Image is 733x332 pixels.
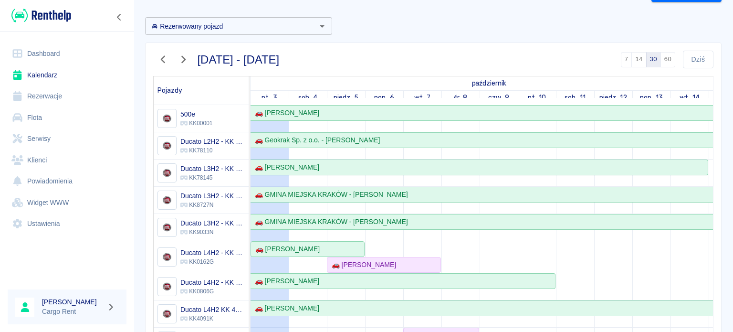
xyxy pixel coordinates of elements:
img: Renthelp logo [11,8,71,23]
h6: [PERSON_NAME] [42,297,103,307]
a: 3 października 2025 [470,76,509,90]
div: 🚗 GMINA MIEJSKA KRAKÓW - [PERSON_NAME] [251,217,408,227]
h6: Ducato L4H2 - KK 0162G [180,248,245,257]
img: Image [159,193,175,208]
button: 30 dni [646,52,661,67]
a: 10 października 2025 [525,91,549,105]
button: Dziś [683,51,713,68]
a: 5 października 2025 [331,91,361,105]
button: Otwórz [315,20,329,33]
h3: [DATE] - [DATE] [198,53,280,66]
p: KK78145 [180,173,245,182]
button: 7 dni [621,52,632,67]
a: 3 października 2025 [259,91,280,105]
div: 🚗 [PERSON_NAME] [251,162,319,172]
a: Flota [8,107,126,129]
div: 🚗 GMINA MIEJSKA KRAKÓW - [PERSON_NAME] [251,190,408,200]
h6: Ducato L4H2 - KK 0806G [180,278,245,287]
p: KK9033N [180,228,245,236]
a: 9 października 2025 [486,91,512,105]
button: 60 dni [660,52,675,67]
button: 14 dni [631,52,646,67]
img: Image [159,249,175,265]
a: 14 października 2025 [677,91,702,105]
a: 11 października 2025 [562,91,588,105]
h6: Ducato L3H2 - KK 78145 [180,164,245,173]
div: 🚗 [PERSON_NAME] [251,276,319,286]
img: Image [159,306,175,322]
p: KK8727N [180,201,245,209]
button: Zwiń nawigację [112,11,126,23]
div: 🚗 [PERSON_NAME] [251,303,319,313]
h6: Ducato L3H2 - KK 8727N [180,191,245,201]
div: 🚗 [PERSON_NAME] [251,108,319,118]
h6: Ducato L3H2 - KK 9033N [180,218,245,228]
a: Widget WWW [8,192,126,214]
a: Serwisy [8,128,126,150]
p: KK78110 [180,146,245,155]
img: Image [159,220,175,236]
img: Image [159,111,175,127]
a: 12 października 2025 [597,91,630,105]
p: KK00001 [180,119,212,128]
a: 4 października 2025 [296,91,320,105]
input: Wyszukaj i wybierz pojazdy... [148,20,314,32]
h6: Ducato L2H2 - KK 78110 [180,137,245,146]
a: Powiadomienia [8,171,126,192]
a: 7 października 2025 [412,91,433,105]
div: 🚗 [PERSON_NAME] [328,260,396,270]
a: Rezerwacje [8,86,126,107]
a: Ustawienia [8,213,126,235]
img: Image [159,138,175,154]
img: Image [159,279,175,295]
a: 8 października 2025 [451,91,470,105]
p: KK4091K [180,314,245,323]
a: Kalendarz [8,64,126,86]
h6: 500e [180,109,212,119]
h6: Ducato L4H2 KK 4091K [180,305,245,314]
p: Cargo Rent [42,307,103,317]
span: Pojazdy [157,86,182,95]
p: KK0162G [180,257,245,266]
div: 🚗 [PERSON_NAME] [251,244,320,254]
img: Image [159,165,175,181]
a: Dashboard [8,43,126,64]
div: 🚗 Geokrak Sp. z o.o. - [PERSON_NAME] [251,135,380,145]
p: KK0806G [180,287,245,296]
a: 6 października 2025 [372,91,397,105]
a: Renthelp logo [8,8,71,23]
a: Klienci [8,150,126,171]
a: 13 października 2025 [638,91,665,105]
